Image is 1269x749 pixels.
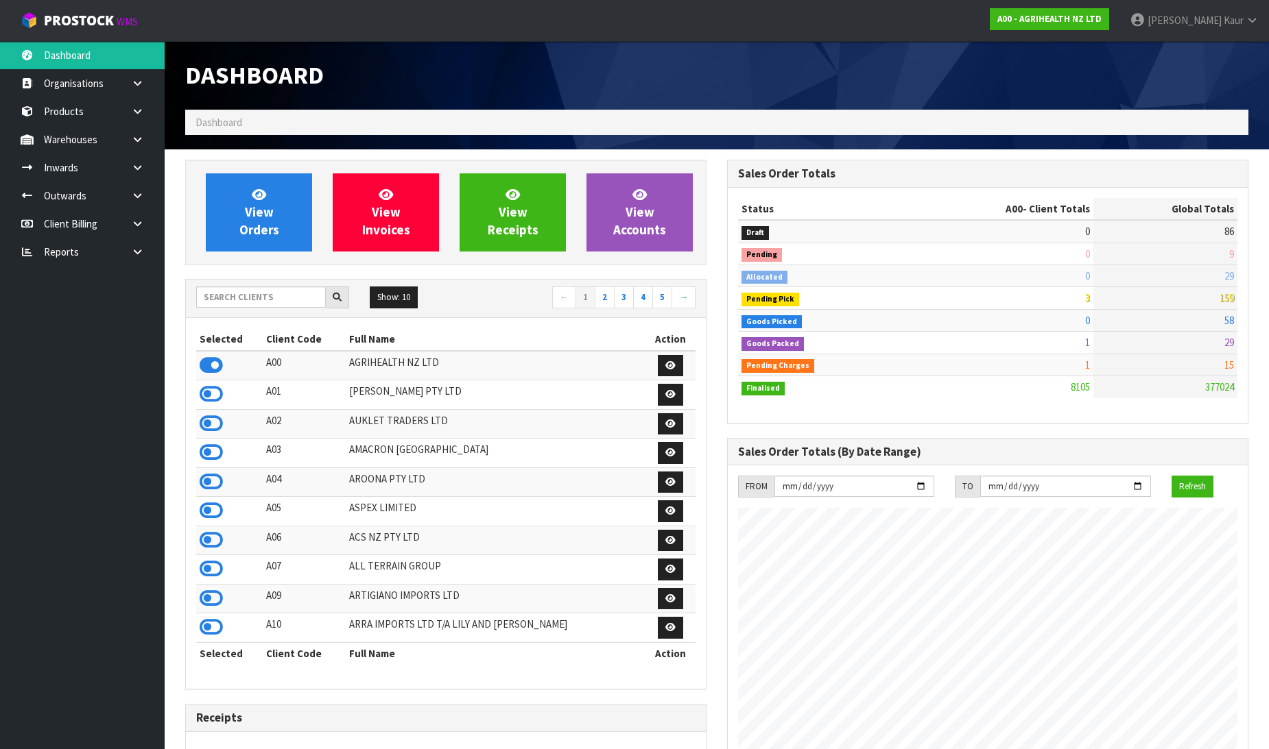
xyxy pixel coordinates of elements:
[333,173,439,251] a: ViewInvoices
[903,198,1093,220] th: - Client Totals
[1148,14,1222,27] span: [PERSON_NAME]
[742,382,785,395] span: Finalised
[955,476,980,498] div: TO
[633,286,653,308] a: 4
[263,467,346,497] td: A04
[456,286,696,310] nav: Page navigation
[1224,336,1234,349] span: 29
[1085,336,1090,349] span: 1
[346,467,645,497] td: AROONA PTY LTD
[196,328,263,350] th: Selected
[595,286,615,308] a: 2
[742,293,799,306] span: Pending Pick
[346,380,645,410] td: [PERSON_NAME] PTY LTD
[263,328,346,350] th: Client Code
[742,271,787,284] span: Allocated
[1224,314,1234,327] span: 58
[738,167,1237,180] h3: Sales Order Totals
[196,711,696,724] h3: Receipts
[738,476,774,498] div: FROM
[742,337,804,351] span: Goods Packed
[1172,476,1213,498] button: Refresh
[1071,380,1090,393] span: 8105
[460,173,566,251] a: ViewReceipts
[1224,225,1234,238] span: 86
[738,198,903,220] th: Status
[1093,198,1237,220] th: Global Totals
[117,15,138,28] small: WMS
[1085,314,1090,327] span: 0
[997,13,1102,25] strong: A00 - AGRIHEALTH NZ LTD
[576,286,595,308] a: 1
[742,248,782,262] span: Pending
[1085,358,1090,371] span: 1
[645,642,696,664] th: Action
[263,439,346,468] td: A03
[196,642,263,664] th: Selected
[346,497,645,526] td: ASPEX LIMITED
[263,613,346,643] td: A10
[742,359,814,373] span: Pending Charges
[346,409,645,439] td: AUKLET TRADERS LTD
[488,186,538,238] span: View Receipts
[586,173,693,251] a: ViewAccounts
[1085,247,1090,260] span: 0
[652,286,672,308] a: 5
[196,286,326,308] input: Search clients
[1224,269,1234,282] span: 29
[263,351,346,380] td: A00
[370,286,418,308] button: Show: 10
[1205,380,1234,393] span: 377024
[346,555,645,585] td: ALL TERRAIN GROUP
[1224,14,1244,27] span: Kaur
[185,60,324,90] span: Dashboard
[1220,291,1234,304] span: 159
[263,497,346,526] td: A05
[1229,247,1234,260] span: 9
[1006,202,1023,215] span: A00
[263,584,346,613] td: A09
[346,584,645,613] td: ARTIGIANO IMPORTS LTD
[263,409,346,439] td: A02
[742,226,769,240] span: Draft
[263,642,346,664] th: Client Code
[263,380,346,410] td: A01
[738,445,1237,458] h3: Sales Order Totals (By Date Range)
[346,526,645,555] td: ACS NZ PTY LTD
[346,439,645,468] td: AMACRON [GEOGRAPHIC_DATA]
[346,613,645,643] td: ARRA IMPORTS LTD T/A LILY AND [PERSON_NAME]
[1085,225,1090,238] span: 0
[346,642,645,664] th: Full Name
[1085,269,1090,282] span: 0
[362,186,410,238] span: View Invoices
[614,286,634,308] a: 3
[206,173,312,251] a: ViewOrders
[1224,358,1234,371] span: 15
[613,186,666,238] span: View Accounts
[263,555,346,585] td: A07
[672,286,696,308] a: →
[1085,291,1090,304] span: 3
[990,8,1109,30] a: A00 - AGRIHEALTH NZ LTD
[239,186,279,238] span: View Orders
[195,116,242,129] span: Dashboard
[552,286,576,308] a: ←
[742,315,802,329] span: Goods Picked
[346,351,645,380] td: AGRIHEALTH NZ LTD
[21,12,38,29] img: cube-alt.png
[263,526,346,555] td: A06
[346,328,645,350] th: Full Name
[645,328,696,350] th: Action
[44,12,114,29] span: ProStock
